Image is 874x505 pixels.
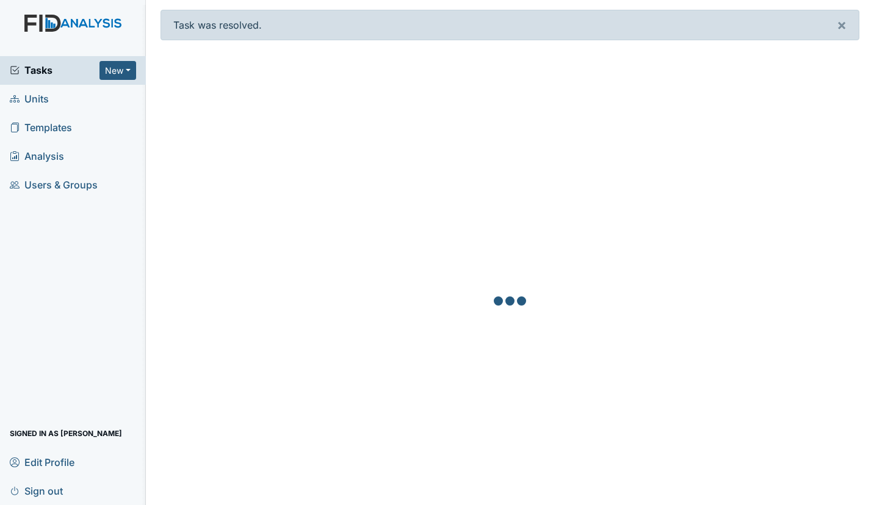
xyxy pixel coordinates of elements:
[837,16,847,34] span: ×
[825,10,859,40] button: ×
[10,90,49,109] span: Units
[10,176,98,195] span: Users & Groups
[161,10,859,40] div: Task was resolved.
[10,424,122,443] span: Signed in as [PERSON_NAME]
[10,118,72,137] span: Templates
[10,63,99,77] a: Tasks
[10,453,74,471] span: Edit Profile
[99,61,136,80] button: New
[10,481,63,500] span: Sign out
[10,147,64,166] span: Analysis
